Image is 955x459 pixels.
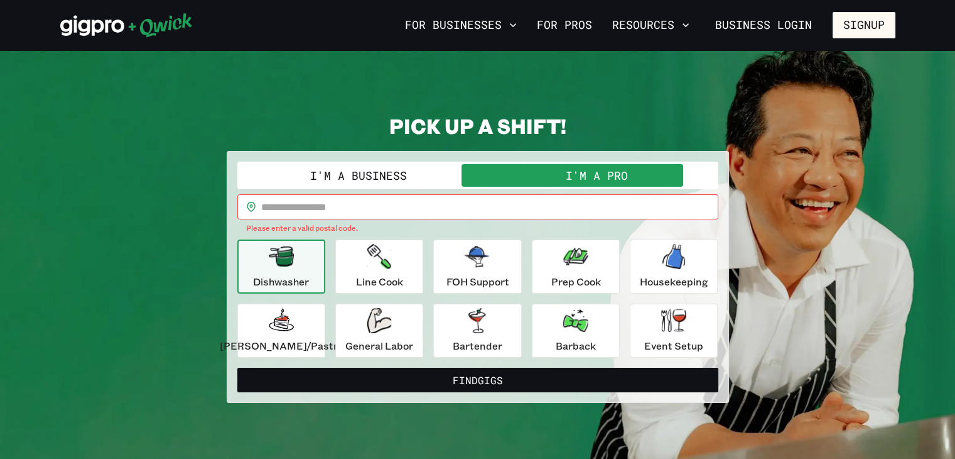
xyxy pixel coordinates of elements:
p: General Labor [345,338,413,353]
p: Prep Cook [551,274,600,289]
button: FOH Support [433,240,521,294]
p: Dishwasher [253,274,309,289]
button: For Businesses [400,14,522,36]
p: Please enter a valid postal code. [246,222,710,235]
button: FindGigs [237,368,718,393]
p: [PERSON_NAME]/Pastry [220,338,343,353]
button: I'm a Pro [478,164,716,187]
p: Event Setup [644,338,703,353]
button: Signup [833,12,895,38]
button: Prep Cook [532,240,620,294]
button: Barback [532,304,620,358]
button: Event Setup [630,304,718,358]
button: Dishwasher [237,240,325,294]
button: Line Cook [335,240,423,294]
button: [PERSON_NAME]/Pastry [237,304,325,358]
button: Housekeeping [630,240,718,294]
p: Line Cook [356,274,403,289]
button: I'm a Business [240,164,478,187]
button: General Labor [335,304,423,358]
p: Bartender [453,338,502,353]
button: Resources [607,14,694,36]
a: For Pros [532,14,597,36]
p: Barback [556,338,596,353]
h2: PICK UP A SHIFT! [227,113,729,138]
p: Housekeeping [640,274,708,289]
button: Bartender [433,304,521,358]
a: Business Login [704,12,823,38]
p: FOH Support [446,274,509,289]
